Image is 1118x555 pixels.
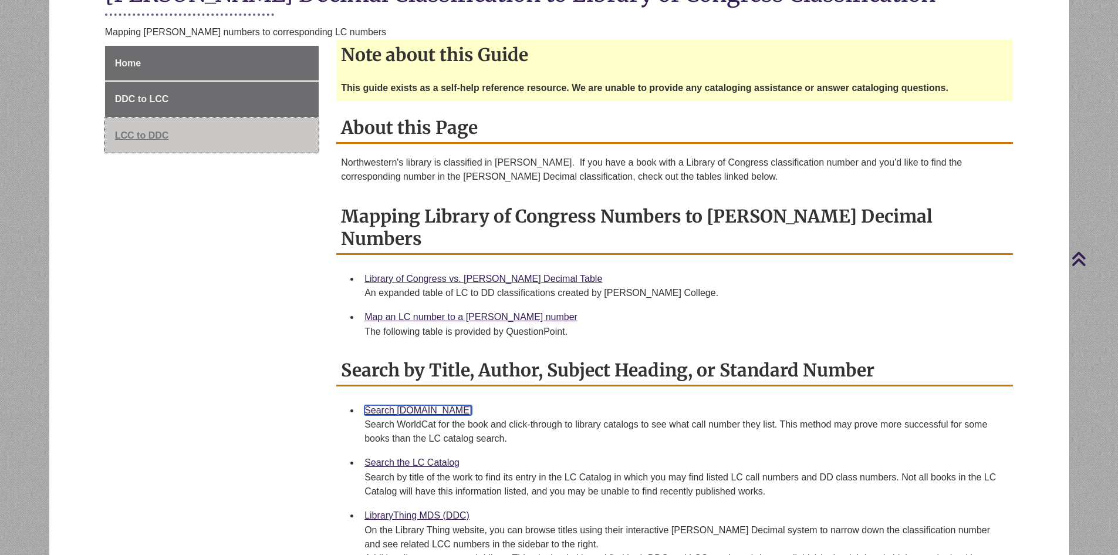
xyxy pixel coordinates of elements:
span: Home [115,58,141,68]
a: Home [105,46,319,81]
a: LibraryThing MDS (DDC) [364,510,470,520]
a: Library of Congress vs. [PERSON_NAME] Decimal Table [364,274,602,284]
div: An expanded table of LC to DD classifications created by [PERSON_NAME] College. [364,286,1004,300]
a: LCC to DDC [105,118,319,153]
strong: This guide exists as a self-help reference resource. We are unable to provide any cataloging assi... [341,83,948,93]
a: Search [DOMAIN_NAME] [364,405,472,415]
span: DDC to LCC [115,94,169,104]
div: Search WorldCat for the book and click-through to library catalogs to see what call number they l... [364,418,1004,446]
a: Back to Top [1071,251,1115,267]
span: LCC to DDC [115,130,169,140]
a: Search the LC Catalog [364,458,460,467]
h2: Search by Title, Author, Subject Heading, or Standard Number [336,355,1013,386]
span: Mapping [PERSON_NAME] numbers to corresponding LC numbers [105,27,386,37]
div: Search by title of the work to find its entry in the LC Catalog in which you may find listed LC c... [364,470,1004,499]
div: The following table is provided by QuestionPoint. [364,325,1004,339]
h2: Mapping Library of Congress Numbers to [PERSON_NAME] Decimal Numbers [336,201,1013,255]
a: DDC to LCC [105,82,319,117]
p: Northwestern's library is classified in [PERSON_NAME]. If you have a book with a Library of Congr... [341,156,1008,184]
a: Map an LC number to a [PERSON_NAME] number [364,312,577,322]
h2: Note about this Guide [336,40,1013,69]
h2: About this Page [336,113,1013,144]
div: Guide Page Menu [105,46,319,153]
